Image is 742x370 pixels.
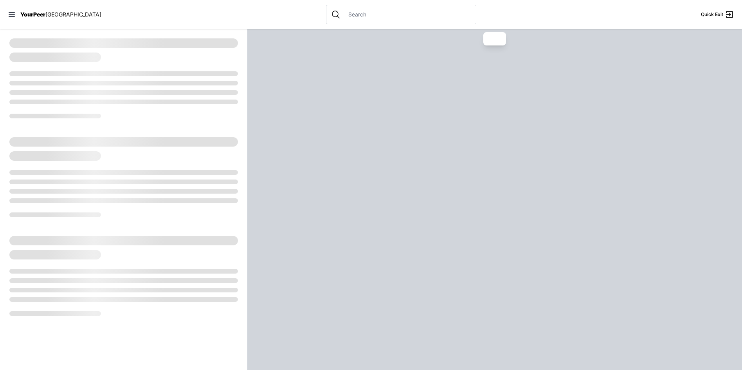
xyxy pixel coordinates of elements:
[20,12,101,17] a: YourPeer[GEOGRAPHIC_DATA]
[344,11,471,18] input: Search
[701,11,723,18] span: Quick Exit
[20,11,45,18] span: YourPeer
[45,11,101,18] span: [GEOGRAPHIC_DATA]
[701,10,734,19] a: Quick Exit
